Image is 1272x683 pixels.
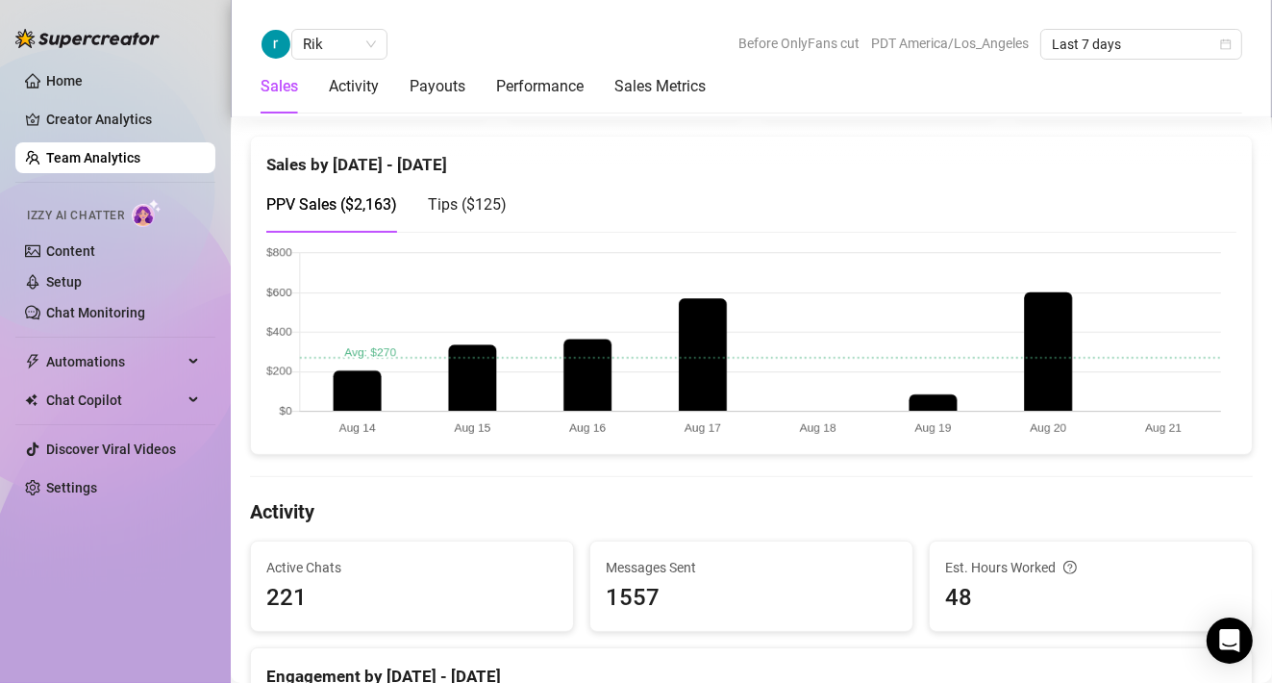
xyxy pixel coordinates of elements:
div: Open Intercom Messenger [1207,618,1253,664]
span: 221 [266,580,558,617]
div: Payouts [410,75,465,98]
span: Last 7 days [1052,30,1231,59]
span: 48 [945,580,1236,617]
img: Chat Copilot [25,393,37,407]
a: Creator Analytics [46,104,200,135]
span: Izzy AI Chatter [27,207,124,225]
a: Chat Monitoring [46,305,145,320]
div: Est. Hours Worked [945,557,1236,578]
img: logo-BBDzfeDw.svg [15,29,160,48]
span: Active Chats [266,557,558,578]
div: Sales [261,75,298,98]
span: PDT America/Los_Angeles [871,29,1029,58]
a: Content [46,243,95,259]
span: 1557 [606,580,897,617]
span: Tips ( $125 ) [428,195,507,214]
h4: Activity [250,498,1253,525]
span: Chat Copilot [46,385,183,416]
span: Automations [46,346,183,377]
div: Sales Metrics [614,75,706,98]
a: Discover Viral Videos [46,442,176,457]
span: PPV Sales ( $2,163 ) [266,195,397,214]
img: Rik [262,30,290,59]
span: calendar [1220,38,1232,50]
span: Messages Sent [606,557,897,578]
a: Team Analytics [46,150,140,165]
span: Rik [303,30,376,59]
div: Sales by [DATE] - [DATE] [266,137,1236,178]
a: Settings [46,480,97,495]
img: AI Chatter [132,199,162,227]
div: Performance [496,75,584,98]
a: Home [46,73,83,89]
a: Setup [46,274,82,290]
span: thunderbolt [25,354,40,369]
span: question-circle [1063,557,1077,578]
div: Activity [329,75,379,98]
span: Before OnlyFans cut [738,29,860,58]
